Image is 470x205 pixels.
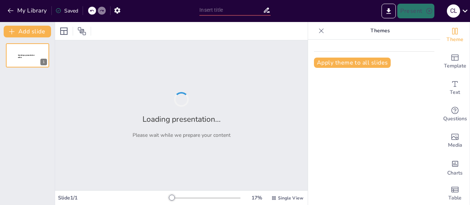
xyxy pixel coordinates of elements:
span: Position [77,27,86,36]
div: Add charts and graphs [440,154,470,180]
div: 1 [40,59,47,65]
div: Change the overall theme [440,22,470,48]
span: Theme [446,36,463,44]
button: C L [447,4,460,18]
div: Add images, graphics, shapes or video [440,128,470,154]
div: Get real-time input from your audience [440,101,470,128]
button: My Library [6,5,50,17]
span: Media [448,141,462,149]
span: Questions [443,115,467,123]
p: Please wait while we prepare your content [133,132,231,139]
button: Present [397,4,434,18]
h2: Loading presentation... [142,114,221,124]
p: Themes [327,22,433,40]
div: Add ready made slides [440,48,470,75]
button: Export to PowerPoint [382,4,396,18]
div: Slide 1 / 1 [58,194,170,201]
span: Text [450,88,460,96]
div: Saved [55,7,78,14]
span: Charts [447,169,463,177]
button: Apply theme to all slides [314,58,391,68]
input: Insert title [199,5,263,15]
div: 1 [6,43,49,67]
button: Add slide [4,26,51,37]
span: Single View [278,195,303,201]
span: Sendsteps presentation editor [18,54,35,58]
div: 17 % [248,194,265,201]
div: Add text boxes [440,75,470,101]
div: Layout [58,25,70,37]
span: Table [448,194,462,202]
span: Template [444,62,466,70]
